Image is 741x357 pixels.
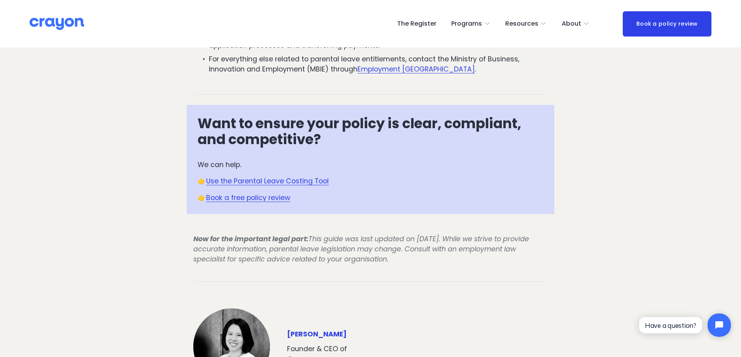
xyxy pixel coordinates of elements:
em: Now for the important legal part: [193,234,308,244]
a: The Register [397,17,436,30]
em: This guide was last updated on [DATE]. While we strive to provide accurate information, parental ... [193,234,531,264]
a: Employment [GEOGRAPHIC_DATA] [357,64,475,74]
a: folder dropdown [505,17,547,30]
a: folder dropdown [562,17,590,30]
iframe: Tidio Chat [632,307,737,343]
a: Use the Parental Leave Costing Tool [206,176,329,186]
span: About [562,18,581,30]
span: Programs [451,18,482,30]
a: folder dropdown [451,17,490,30]
span: Resources [505,18,538,30]
p: We can help. [198,160,543,170]
a: Book a policy review [623,11,711,37]
p: 👉 [198,193,543,203]
h3: Want to ensure your policy is clear, compliant, and competitive? [198,116,543,147]
strong: [PERSON_NAME] [287,329,347,339]
p: 👉 [198,176,543,186]
p: For everything else related to parental leave entitlements, contact the Ministry of Business, Inn... [209,54,548,75]
img: Crayon [30,17,84,31]
a: Book a free policy review [206,193,290,202]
